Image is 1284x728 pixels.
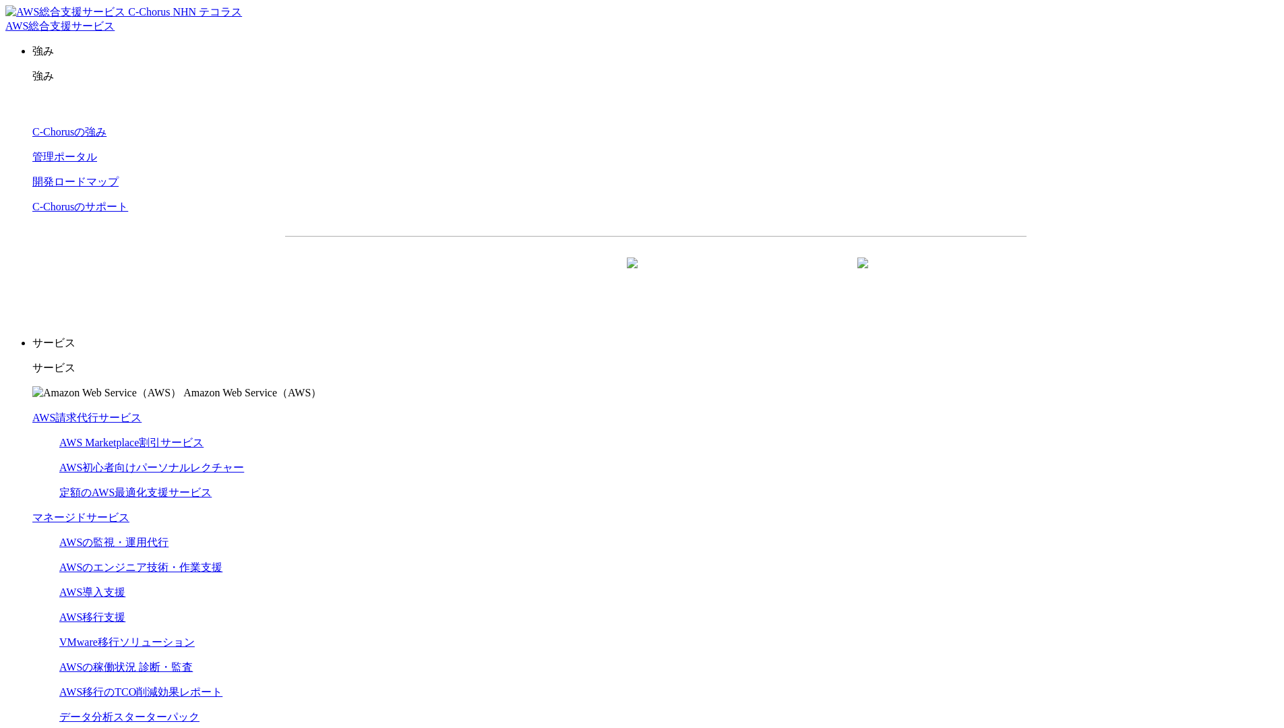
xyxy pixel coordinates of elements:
a: VMware移行ソリューション [59,636,195,648]
a: AWS初心者向けパーソナルレクチャー [59,462,244,473]
a: C-Chorusの強み [32,126,106,138]
a: データ分析スターターパック [59,711,200,723]
img: 矢印 [627,257,638,293]
span: Amazon Web Service（AWS） [183,387,322,398]
a: AWSの監視・運用代行 [59,537,169,548]
img: AWS総合支援サービス C-Chorus [5,5,171,20]
img: Amazon Web Service（AWS） [32,386,181,400]
p: 強み [32,44,1279,59]
p: 強み [32,69,1279,84]
a: AWS導入支援 [59,586,125,598]
a: AWS Marketplace割引サービス [59,437,204,448]
p: サービス [32,336,1279,351]
a: AWSのエンジニア技術・作業支援 [59,562,222,573]
img: 矢印 [857,257,868,293]
a: C-Chorusのサポート [32,201,128,212]
a: 管理ポータル [32,151,97,162]
a: 資料を請求する [432,258,649,292]
a: AWSの稼働状況 診断・監査 [59,661,193,673]
a: AWS請求代行サービス [32,412,142,423]
a: マネージドサービス [32,512,129,523]
a: AWS移行支援 [59,611,125,623]
a: 定額のAWS最適化支援サービス [59,487,212,498]
p: サービス [32,361,1279,375]
a: 開発ロードマップ [32,176,119,187]
a: AWS移行のTCO削減効果レポート [59,686,222,698]
a: AWS総合支援サービス C-Chorus NHN テコラスAWS総合支援サービス [5,6,242,32]
a: まずは相談する [663,258,880,292]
